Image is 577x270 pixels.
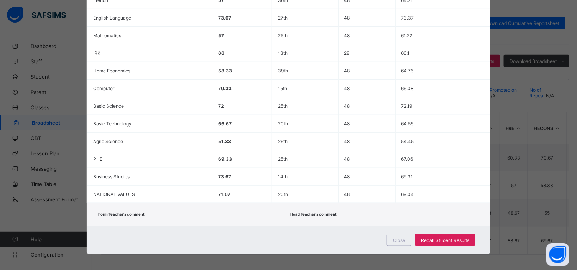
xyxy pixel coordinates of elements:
span: Basic Science [93,103,124,109]
span: 69.33 [218,156,232,162]
span: 66.08 [401,86,414,91]
span: 73.67 [218,174,231,179]
span: Agric Science [93,138,123,144]
span: 51.33 [218,138,231,144]
span: 66.67 [218,121,232,127]
button: Open asap [546,243,569,266]
span: 66.1 [401,50,410,56]
span: 28 [344,50,350,56]
span: 26th [278,138,288,144]
span: 48 [344,121,350,127]
span: IRK [93,50,100,56]
span: 48 [344,33,350,38]
span: 39th [278,68,288,74]
span: 58.33 [218,68,232,74]
span: 69.04 [401,191,414,197]
span: Mathematics [93,33,121,38]
span: 48 [344,156,350,162]
span: 64.56 [401,121,414,127]
span: 66 [218,50,224,56]
span: 73.37 [401,15,414,21]
span: 20th [278,191,288,197]
span: 48 [344,86,350,91]
span: 48 [344,68,350,74]
span: 14th [278,174,288,179]
span: 48 [344,15,350,21]
span: PHE [93,156,102,162]
span: Basic Technology [93,121,132,127]
span: Close [393,237,405,243]
span: 20th [278,121,288,127]
span: Head Teacher's comment [291,212,337,216]
span: 48 [344,138,350,144]
span: English Language [93,15,131,21]
span: 72 [218,103,224,109]
span: Recall Student Results [421,237,469,243]
span: 71.67 [218,191,230,197]
span: 64.76 [401,68,414,74]
span: 54.45 [401,138,414,144]
span: 61.22 [401,33,413,38]
span: 72.19 [401,103,413,109]
span: 25th [278,156,288,162]
span: 27th [278,15,288,21]
span: 48 [344,174,350,179]
span: Home Economics [93,68,130,74]
span: 13th [278,50,288,56]
span: Business Studies [93,174,130,179]
span: 69.31 [401,174,413,179]
span: 48 [344,103,350,109]
span: 73.67 [218,15,231,21]
span: 15th [278,86,287,91]
span: 67.06 [401,156,413,162]
span: Computer [93,86,114,91]
span: 25th [278,33,288,38]
span: Form Teacher's comment [98,212,145,216]
span: 57 [218,33,224,38]
span: NATIONAL VALUES [93,191,135,197]
span: 25th [278,103,288,109]
span: 48 [344,191,350,197]
span: 70.33 [218,86,232,91]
